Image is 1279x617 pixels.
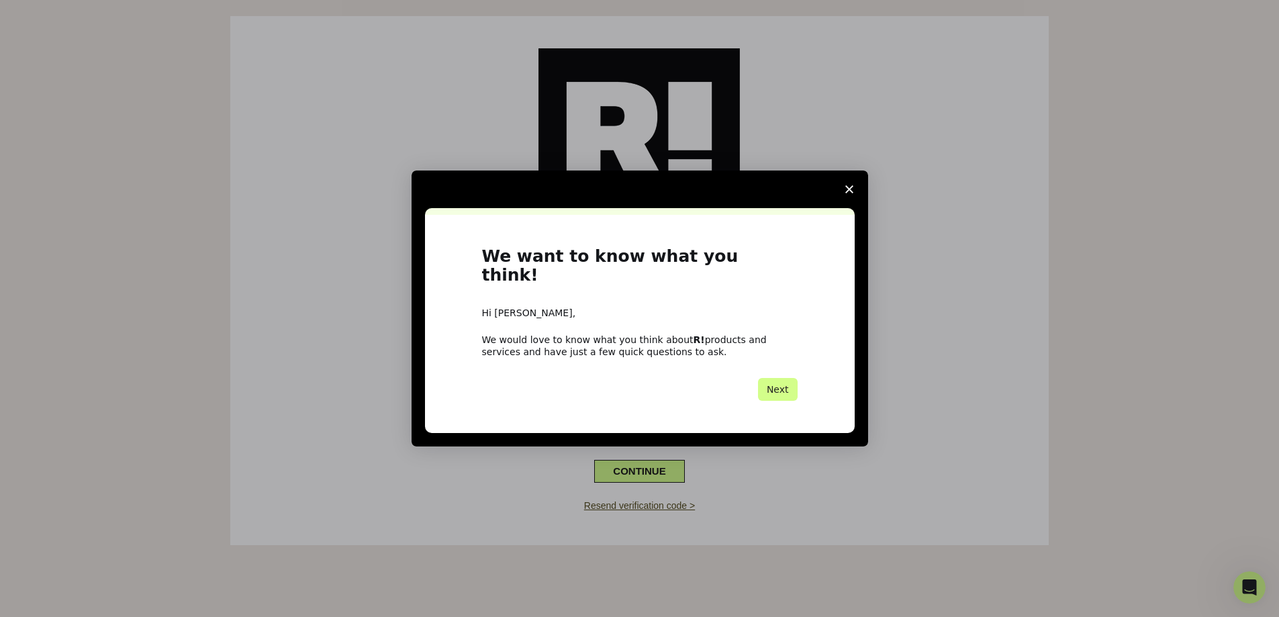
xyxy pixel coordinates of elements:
button: Next [758,378,798,401]
b: R! [694,334,705,345]
div: We would love to know what you think about products and services and have just a few quick questi... [482,334,798,358]
span: Close survey [831,171,868,208]
h1: We want to know what you think! [482,247,798,293]
div: Hi [PERSON_NAME], [482,307,798,320]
